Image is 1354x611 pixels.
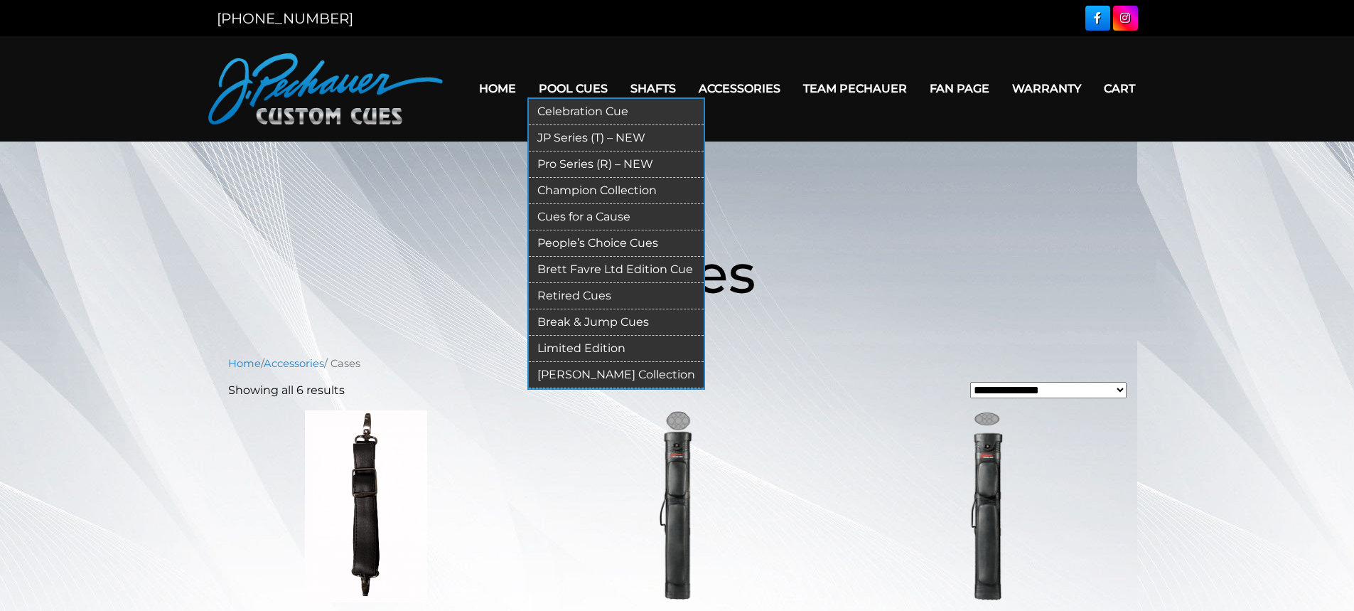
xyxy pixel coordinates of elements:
[529,283,704,309] a: Retired Cues
[970,382,1127,398] select: Shop order
[529,309,704,336] a: Break & Jump Cues
[529,204,704,230] a: Cues for a Cause
[792,70,918,107] a: Team Pechauer
[529,125,704,152] a: JP Series (T) – NEW
[529,336,704,362] a: Limited Edition
[538,410,815,602] img: 3x6 Case-PCH36
[529,99,704,125] a: Celebration Cue
[527,70,619,107] a: Pool Cues
[529,230,704,257] a: People’s Choice Cues
[918,70,1001,107] a: Fan Page
[1001,70,1092,107] a: Warranty
[529,257,704,283] a: Brett Favre Ltd Edition Cue
[529,362,704,388] a: [PERSON_NAME] Collection
[619,70,687,107] a: Shafts
[228,410,505,602] img: Extra Case Strap
[228,356,1127,371] nav: Breadcrumb
[529,178,704,204] a: Champion Collection
[1092,70,1146,107] a: Cart
[264,357,324,370] a: Accessories
[849,410,1125,602] img: 2x4 Case-PCH24
[529,152,704,178] a: Pro Series (R) – NEW
[228,382,345,399] p: Showing all 6 results
[468,70,527,107] a: Home
[208,53,443,124] img: Pechauer Custom Cues
[228,357,261,370] a: Home
[217,10,353,27] a: [PHONE_NUMBER]
[687,70,792,107] a: Accessories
